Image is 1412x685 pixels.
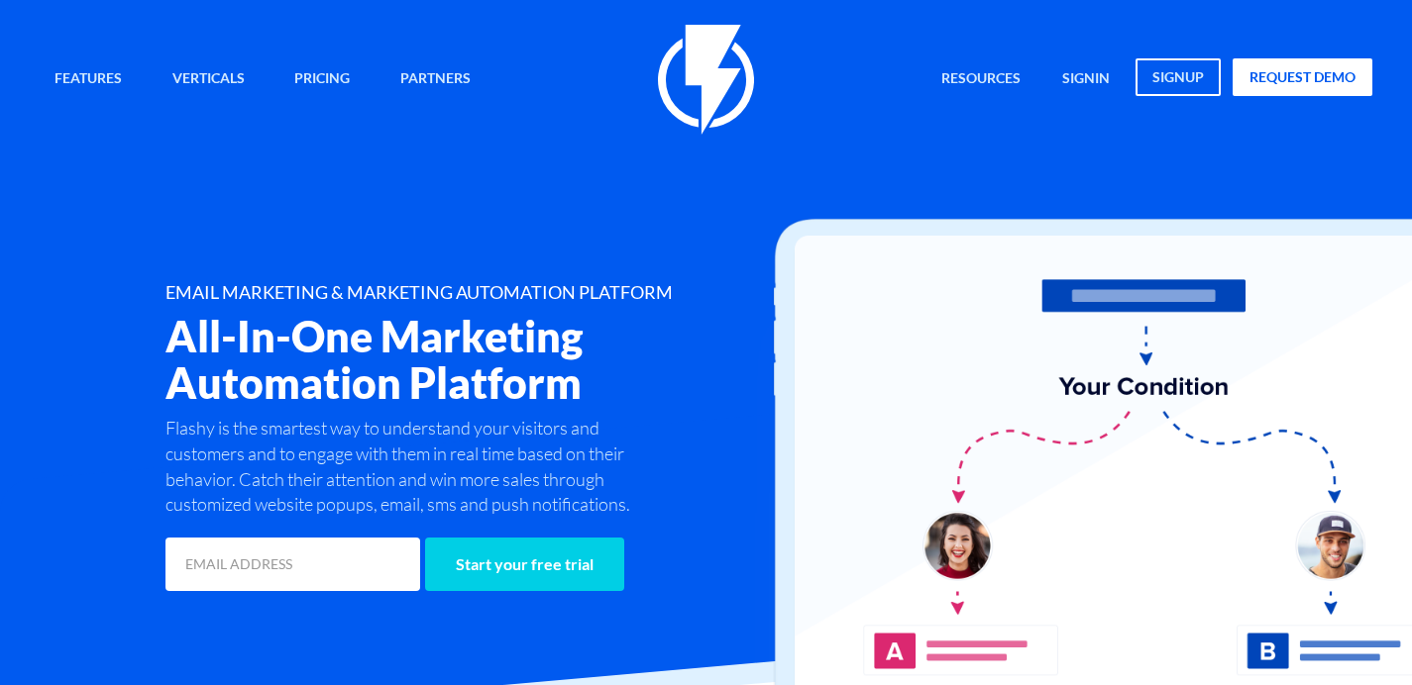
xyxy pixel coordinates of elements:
[385,58,486,101] a: Partners
[1136,58,1221,96] a: signup
[1233,58,1372,96] a: request demo
[926,58,1035,101] a: Resources
[165,538,420,591] input: EMAIL ADDRESS
[425,538,624,591] input: Start your free trial
[165,416,635,518] p: Flashy is the smartest way to understand your visitors and customers and to engage with them in r...
[158,58,260,101] a: Verticals
[279,58,365,101] a: Pricing
[165,283,803,303] h1: EMAIL MARKETING & MARKETING AUTOMATION PLATFORM
[1047,58,1125,101] a: signin
[40,58,137,101] a: Features
[165,313,803,406] h2: All-In-One Marketing Automation Platform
